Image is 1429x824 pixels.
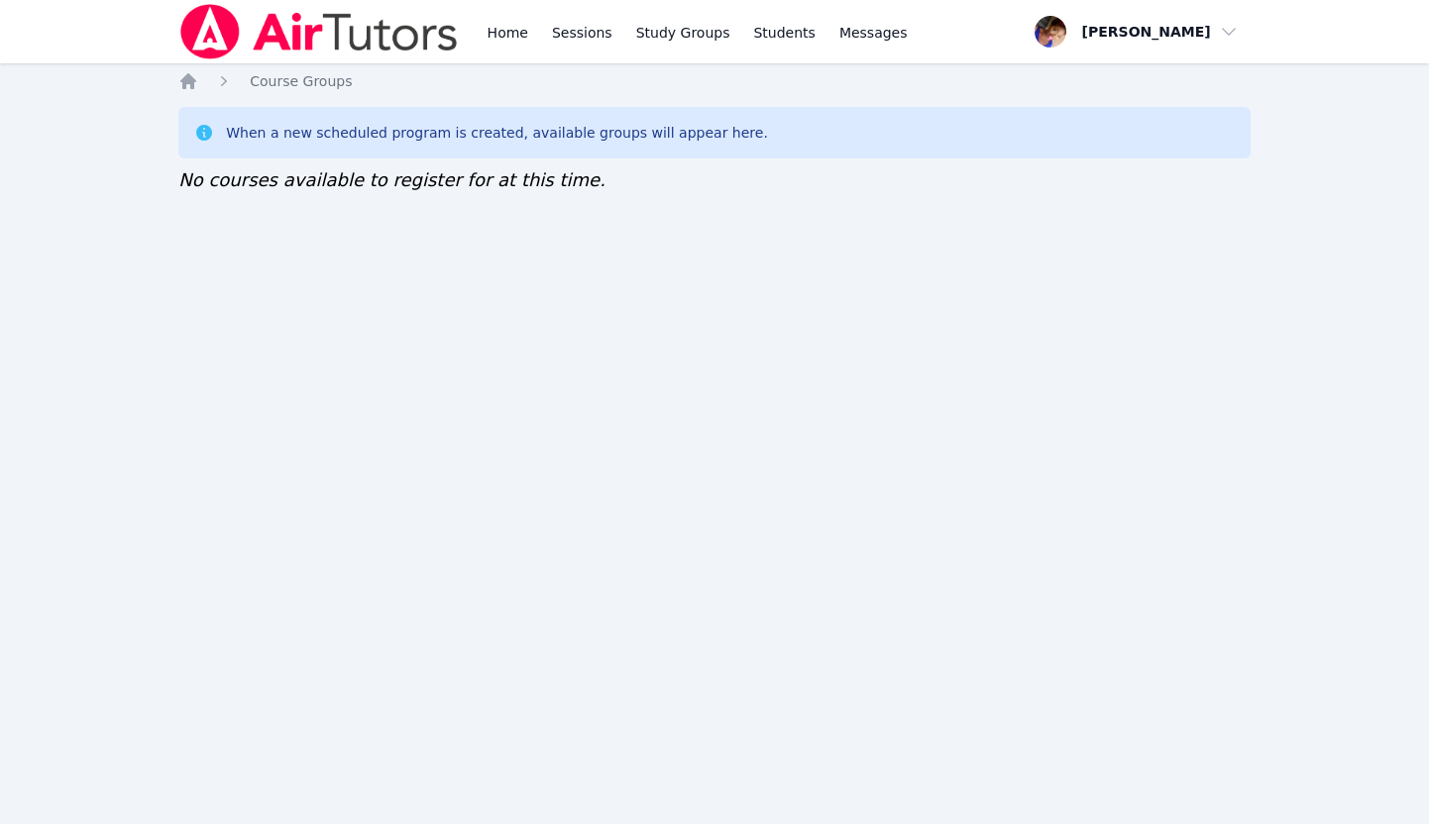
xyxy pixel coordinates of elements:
nav: Breadcrumb [178,71,1251,91]
span: No courses available to register for at this time. [178,169,605,190]
a: Course Groups [250,71,352,91]
span: Messages [839,23,908,43]
div: When a new scheduled program is created, available groups will appear here. [226,123,768,143]
span: Course Groups [250,73,352,89]
img: Air Tutors [178,4,459,59]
